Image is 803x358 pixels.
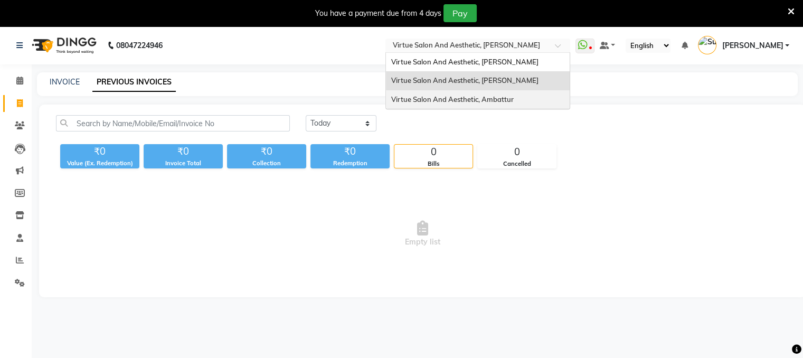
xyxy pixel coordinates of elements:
div: Invoice Total [144,159,223,168]
span: Virtue Salon And Aesthetic, [PERSON_NAME] [391,76,539,84]
div: ₹0 [227,144,306,159]
span: Virtue Salon And Aesthetic, Ambattur [391,95,514,103]
span: Virtue Salon And Aesthetic, [PERSON_NAME] [391,58,539,66]
div: ₹0 [144,144,223,159]
span: [PERSON_NAME] [722,40,783,51]
input: Search by Name/Mobile/Email/Invoice No [56,115,290,131]
span: Empty list [56,181,789,287]
div: Bills [394,159,473,168]
button: Pay [443,4,477,22]
img: Suresh Babu [698,36,716,54]
div: 0 [478,145,556,159]
div: Cancelled [478,159,556,168]
div: You have a payment due from 4 days [315,8,441,19]
div: ₹0 [60,144,139,159]
ng-dropdown-panel: Options list [385,52,570,110]
a: INVOICE [50,77,80,87]
div: ₹0 [310,144,390,159]
div: Value (Ex. Redemption) [60,159,139,168]
div: 0 [394,145,473,159]
a: PREVIOUS INVOICES [92,73,176,92]
b: 08047224946 [116,31,163,60]
img: logo [27,31,99,60]
div: Redemption [310,159,390,168]
div: Collection [227,159,306,168]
